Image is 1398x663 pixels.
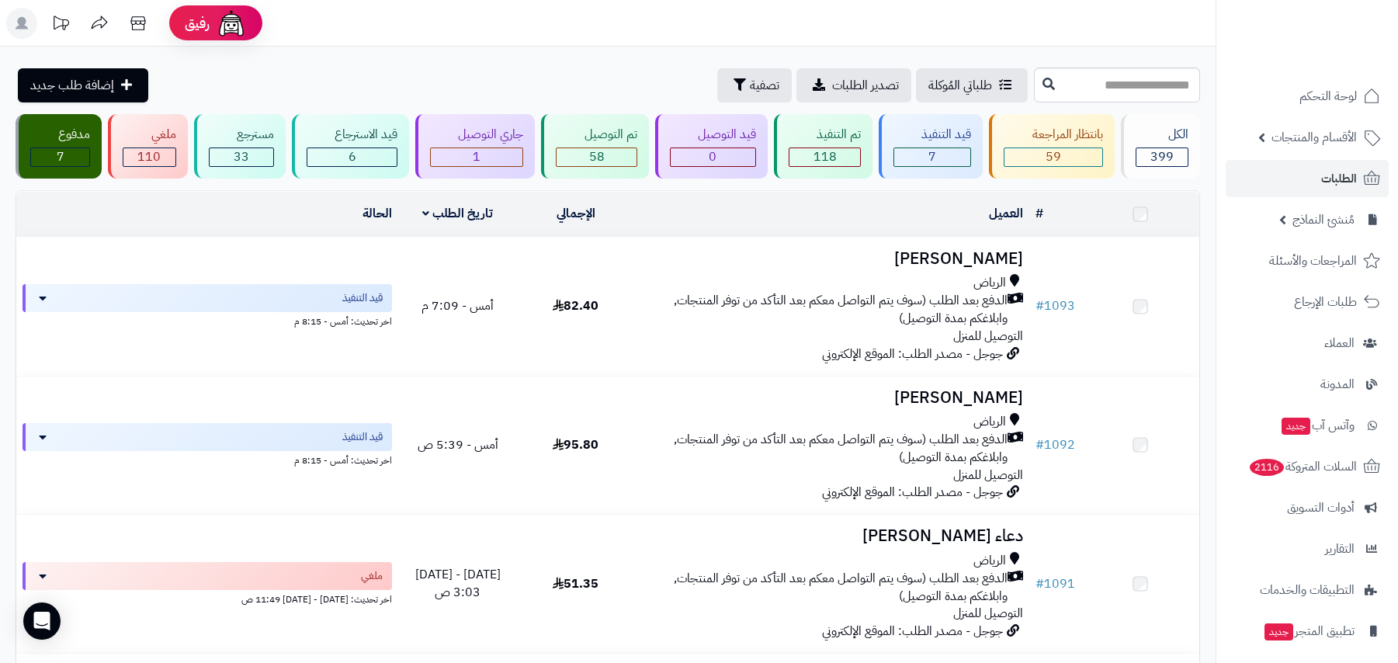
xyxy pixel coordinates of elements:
[1280,415,1355,436] span: وآتس آب
[973,413,1006,431] span: الرياض
[709,148,716,166] span: 0
[137,148,161,166] span: 110
[361,568,383,584] span: ملغي
[641,292,1007,328] span: الدفع بعد الطلب (سوف يتم التواصل معكم بعد التأكد من توفر المنتجات, وابلاغكم بمدة التوصيل)
[41,8,80,43] a: تحديثات المنصة
[1287,497,1355,519] span: أدوات التسويق
[553,436,598,454] span: 95.80
[796,68,911,102] a: تصدير الطلبات
[1299,85,1357,107] span: لوحة التحكم
[750,76,779,95] span: تصفية
[23,312,392,328] div: اخر تحديث: أمس - 8:15 م
[418,436,498,454] span: أمس - 5:39 ص
[1035,297,1044,315] span: #
[415,565,501,602] span: [DATE] - [DATE] 3:03 ص
[123,148,175,166] div: 110
[1035,297,1075,315] a: #1093
[1226,78,1389,115] a: لوحة التحكم
[363,204,392,223] a: الحالة
[1263,620,1355,642] span: تطبيق المتجر
[1321,168,1357,189] span: الطلبات
[1282,418,1310,435] span: جديد
[1046,148,1061,166] span: 59
[1226,160,1389,197] a: الطلبات
[1226,407,1389,444] a: وآتس آبجديد
[557,204,595,223] a: الإجمالي
[641,431,1007,467] span: الدفع بعد الطلب (سوف يتم التواصل معكم بعد التأكد من توفر المنتجات, وابلاغكم بمدة التوصيل)
[1249,458,1285,476] span: 2116
[421,297,494,315] span: أمس - 7:09 م
[1226,283,1389,321] a: طلبات الإرجاع
[342,290,383,306] span: قيد التنفيذ
[1292,209,1355,231] span: مُنشئ النماذج
[1260,579,1355,601] span: التطبيقات والخدمات
[670,126,756,144] div: قيد التوصيل
[1035,436,1044,454] span: #
[1226,366,1389,403] a: المدونة
[1226,325,1389,362] a: العملاء
[1226,530,1389,568] a: التقارير
[12,114,105,179] a: مدفوع 7
[553,297,598,315] span: 82.40
[18,68,148,102] a: إضافة طلب جديد
[652,114,771,179] a: قيد التوصيل 0
[953,327,1023,345] span: التوصيل للمنزل
[191,114,289,179] a: مسترجع 33
[822,622,1003,640] span: جوجل - مصدر الطلب: الموقع الإلكتروني
[1264,623,1293,640] span: جديد
[234,148,249,166] span: 33
[1269,250,1357,272] span: المراجعات والأسئلة
[953,604,1023,623] span: التوصيل للمنزل
[307,126,397,144] div: قيد الاسترجاع
[31,148,89,166] div: 7
[1004,148,1101,166] div: 59
[1292,12,1383,44] img: logo-2.png
[671,148,755,166] div: 0
[893,126,971,144] div: قيد التنفيذ
[1035,436,1075,454] a: #1092
[789,126,861,144] div: تم التنفيذ
[123,126,175,144] div: ملغي
[1035,574,1075,593] a: #1091
[771,114,876,179] a: تم التنفيذ 118
[641,389,1022,407] h3: [PERSON_NAME]
[928,148,936,166] span: 7
[307,148,397,166] div: 6
[1325,538,1355,560] span: التقارير
[1226,242,1389,279] a: المراجعات والأسئلة
[342,429,383,445] span: قيد التنفيذ
[1035,574,1044,593] span: #
[973,552,1006,570] span: الرياض
[589,148,605,166] span: 58
[1226,613,1389,650] a: تطبيق المتجرجديد
[23,590,392,606] div: اخر تحديث: [DATE] - [DATE] 11:49 ص
[876,114,986,179] a: قيد التنفيذ 7
[349,148,356,166] span: 6
[23,602,61,640] div: Open Intercom Messenger
[989,204,1023,223] a: العميل
[1150,148,1174,166] span: 399
[641,250,1022,268] h3: [PERSON_NAME]
[1004,126,1102,144] div: بانتظار المراجعة
[30,126,90,144] div: مدفوع
[289,114,412,179] a: قيد الاسترجاع 6
[789,148,860,166] div: 118
[916,68,1028,102] a: طلباتي المُوكلة
[210,148,273,166] div: 33
[431,148,522,166] div: 1
[973,274,1006,292] span: الرياض
[894,148,970,166] div: 7
[928,76,992,95] span: طلباتي المُوكلة
[1118,114,1203,179] a: الكل399
[641,527,1022,545] h3: دعاء [PERSON_NAME]
[412,114,538,179] a: جاري التوصيل 1
[1248,456,1357,477] span: السلات المتروكة
[1324,332,1355,354] span: العملاء
[57,148,64,166] span: 7
[216,8,247,39] img: ai-face.png
[557,148,636,166] div: 58
[1320,373,1355,395] span: المدونة
[105,114,190,179] a: ملغي 110
[556,126,637,144] div: تم التوصيل
[430,126,523,144] div: جاري التوصيل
